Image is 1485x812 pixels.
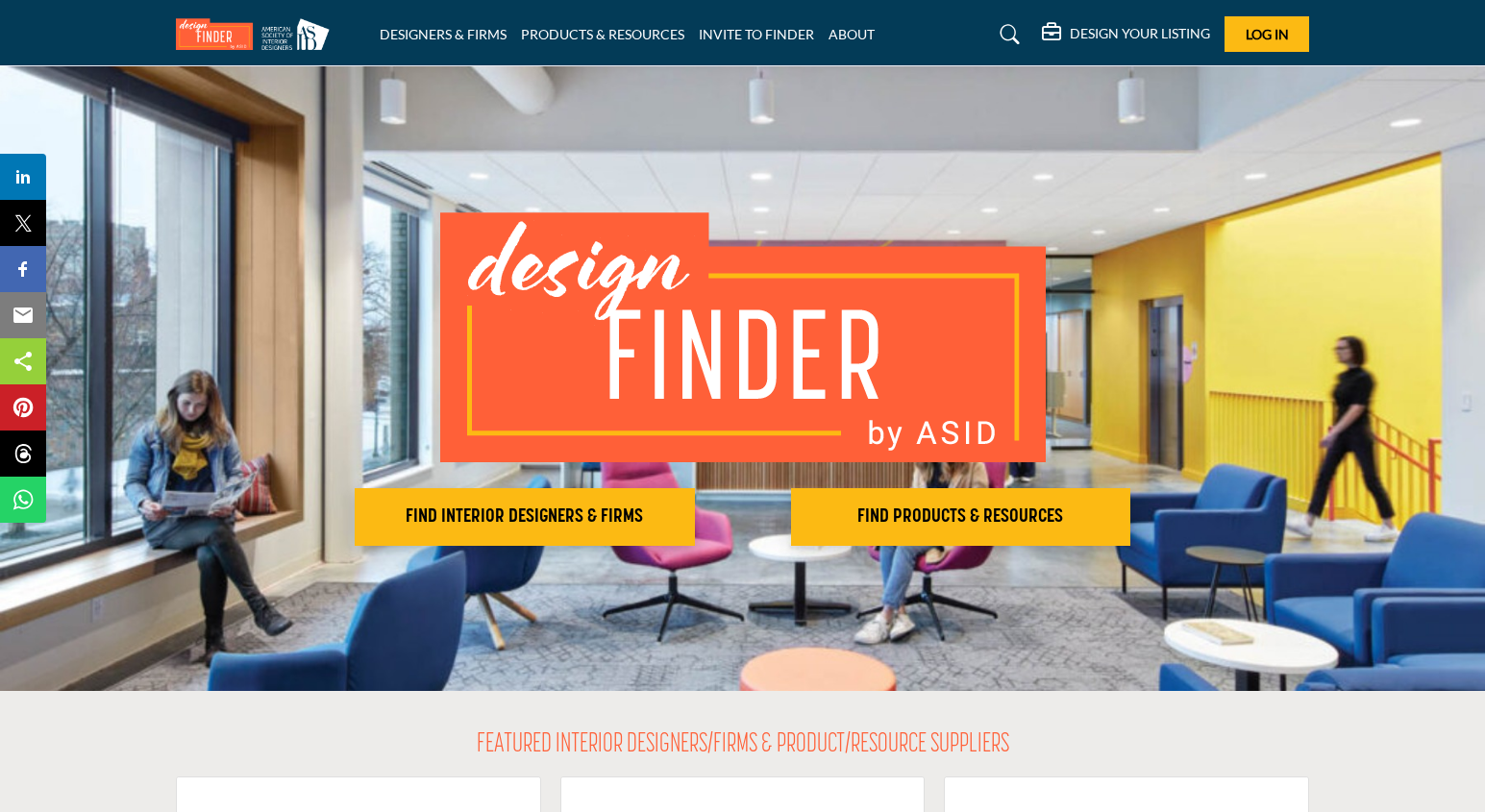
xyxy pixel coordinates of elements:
button: Log In [1225,16,1309,52]
button: FIND PRODUCTS & RESOURCES [791,488,1131,546]
div: DESIGN YOUR LISTING [1042,23,1210,46]
a: DESIGNERS & FIRMS [380,26,507,42]
a: ABOUT [829,26,875,42]
img: image [440,212,1046,462]
h5: DESIGN YOUR LISTING [1070,25,1210,42]
span: Log In [1246,26,1289,42]
h2: FIND INTERIOR DESIGNERS & FIRMS [360,505,689,529]
h2: FEATURED INTERIOR DESIGNERS/FIRMS & PRODUCT/RESOURCE SUPPLIERS [477,729,1009,762]
a: PRODUCTS & RESOURCES [521,26,684,42]
button: FIND INTERIOR DESIGNERS & FIRMS [355,488,695,546]
img: Site Logo [176,18,339,50]
h2: FIND PRODUCTS & RESOURCES [797,505,1126,529]
a: Search [981,19,1032,50]
a: INVITE TO FINDER [699,26,814,42]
